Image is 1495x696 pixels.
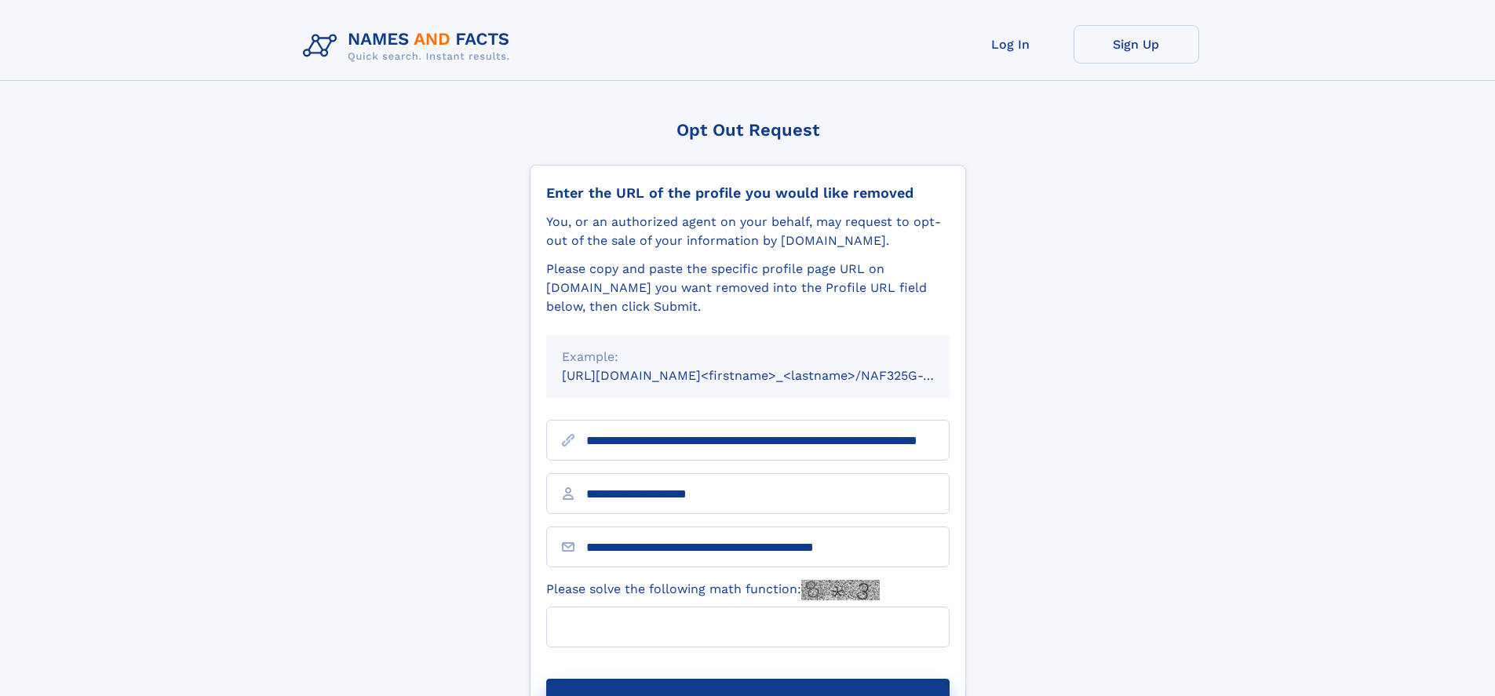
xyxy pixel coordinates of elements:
div: Opt Out Request [530,120,966,140]
div: Please copy and paste the specific profile page URL on [DOMAIN_NAME] you want removed into the Pr... [546,260,950,316]
div: Example: [562,348,934,366]
div: Enter the URL of the profile you would like removed [546,184,950,202]
a: Sign Up [1074,25,1199,64]
small: [URL][DOMAIN_NAME]<firstname>_<lastname>/NAF325G-xxxxxxxx [562,368,979,383]
img: Logo Names and Facts [297,25,523,67]
label: Please solve the following math function: [546,580,880,600]
div: You, or an authorized agent on your behalf, may request to opt-out of the sale of your informatio... [546,213,950,250]
a: Log In [948,25,1074,64]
